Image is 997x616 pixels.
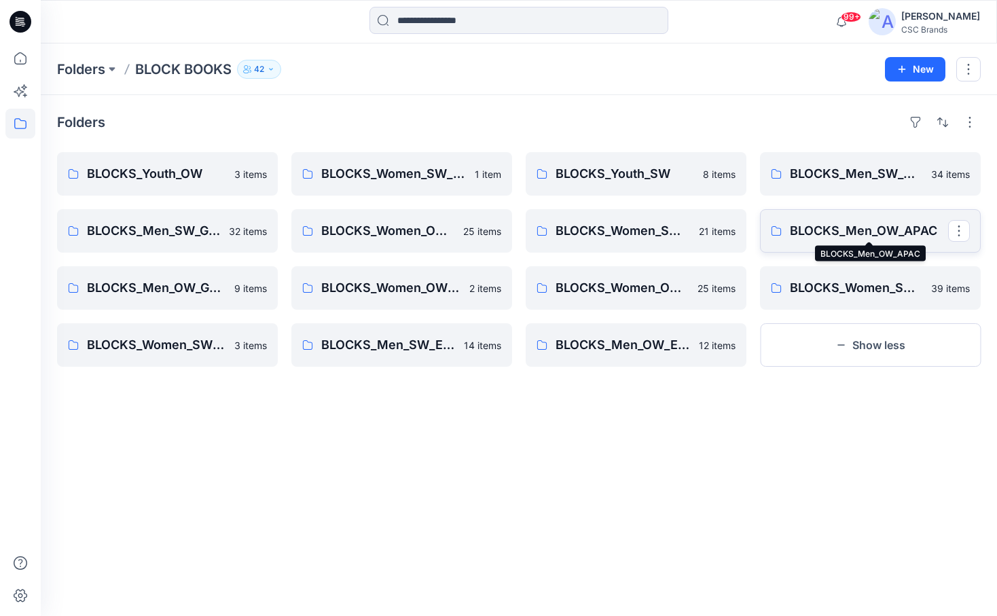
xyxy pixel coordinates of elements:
p: BLOCKS_Men_OW_GLOBAL [87,278,226,297]
a: BLOCKS_Women_OW_EU2 items [291,266,512,310]
a: BLOCKS_Women_SW_EU3 items [57,323,278,367]
p: BLOCKS_Women_SW_EXTENDED [321,164,467,183]
button: New [885,57,945,81]
p: BLOCKS_Men_SW_EXTENDED [321,336,456,355]
p: 14 items [464,338,501,352]
p: 9 items [234,281,267,295]
p: BLOCKS_Men_SW_APAC [790,164,923,183]
p: 39 items [931,281,970,295]
a: BLOCKS_Youth_OW3 items [57,152,278,196]
a: BLOCKS_Women_SW_GLOBAL39 items [760,266,981,310]
p: 32 items [229,224,267,238]
p: 8 items [703,167,736,181]
a: BLOCKS_Youth_SW8 items [526,152,746,196]
a: BLOCKS_Men_OW_EXTENDED12 items [526,323,746,367]
p: BLOCKS_Youth_OW [87,164,226,183]
p: BLOCKS_Women_SW_APAC [556,221,691,240]
p: BLOCKS_Men_OW_EXTENDED [556,336,691,355]
a: BLOCKS_Women_OW_APAC25 items [291,209,512,253]
div: [PERSON_NAME] [901,8,980,24]
h4: Folders [57,114,105,130]
p: BLOCKS_Women_SW_EU [87,336,226,355]
span: 99+ [841,12,861,22]
a: BLOCKS_Men_OW_GLOBAL9 items [57,266,278,310]
p: 2 items [469,281,501,295]
p: 3 items [234,338,267,352]
p: 25 items [697,281,736,295]
p: BLOCKS_Men_SW_GLOBAL [87,221,221,240]
a: BLOCKS_Men_SW_APAC34 items [760,152,981,196]
p: BLOCKS_Women_OW_GLOBAL [556,278,689,297]
p: BLOCKS_Women_OW_APAC [321,221,455,240]
a: BLOCKS_Women_SW_EXTENDED1 item [291,152,512,196]
p: 21 items [699,224,736,238]
div: CSC Brands [901,24,980,35]
p: BLOCKS_Women_OW_EU [321,278,461,297]
a: BLOCKS_Men_OW_APAC [760,209,981,253]
button: Show less [760,323,981,367]
p: BLOCKS_Youth_SW [556,164,695,183]
p: 3 items [234,167,267,181]
p: BLOCKS_Women_SW_GLOBAL [790,278,923,297]
p: 42 [254,62,264,77]
a: BLOCKS_Men_SW_EXTENDED14 items [291,323,512,367]
p: 34 items [931,167,970,181]
img: avatar [869,8,896,35]
p: 1 item [475,167,501,181]
a: Folders [57,60,105,79]
p: 25 items [463,224,501,238]
a: BLOCKS_Women_OW_GLOBAL25 items [526,266,746,310]
a: BLOCKS_Women_SW_APAC21 items [526,209,746,253]
p: 12 items [699,338,736,352]
button: 42 [237,60,281,79]
p: BLOCK BOOKS [135,60,232,79]
a: BLOCKS_Men_SW_GLOBAL32 items [57,209,278,253]
p: BLOCKS_Men_OW_APAC [790,221,948,240]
